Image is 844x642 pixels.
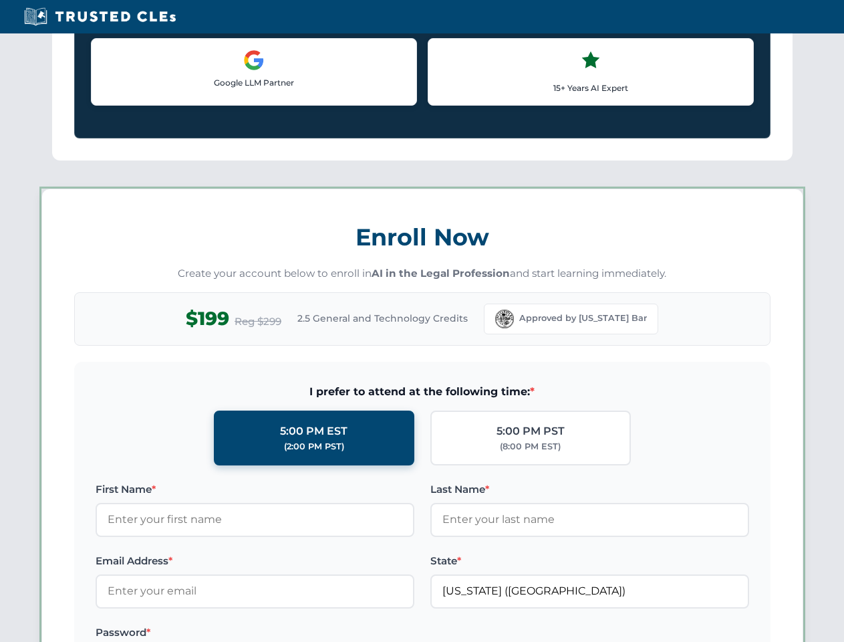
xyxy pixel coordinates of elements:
input: Enter your email [96,574,414,608]
img: Florida Bar [495,310,514,328]
label: State [430,553,749,569]
input: Florida (FL) [430,574,749,608]
p: Create your account below to enroll in and start learning immediately. [74,266,770,282]
p: 15+ Years AI Expert [439,82,742,94]
div: 5:00 PM EST [280,423,347,440]
label: Last Name [430,481,749,498]
strong: AI in the Legal Profession [372,267,510,280]
input: Enter your last name [430,503,749,536]
div: (2:00 PM PST) [284,440,344,453]
span: Approved by [US_STATE] Bar [519,312,647,325]
p: Google LLM Partner [102,76,406,89]
img: Trusted CLEs [20,7,180,27]
span: I prefer to attend at the following time: [96,383,749,401]
label: Password [96,625,414,641]
span: $199 [186,304,229,334]
div: (8:00 PM EST) [500,440,561,453]
img: Google [243,49,265,71]
input: Enter your first name [96,503,414,536]
span: Reg $299 [235,314,281,330]
label: First Name [96,481,414,498]
span: 2.5 General and Technology Credits [297,311,468,326]
h3: Enroll Now [74,216,770,258]
label: Email Address [96,553,414,569]
div: 5:00 PM PST [497,423,565,440]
